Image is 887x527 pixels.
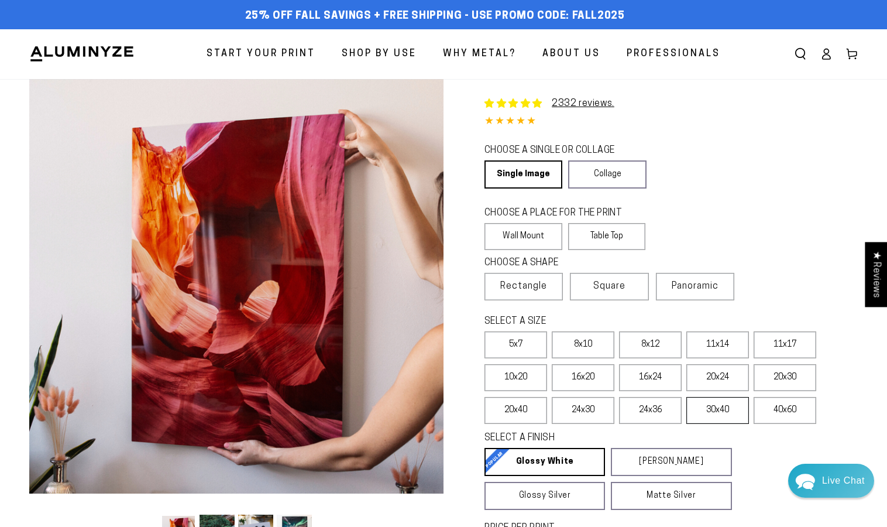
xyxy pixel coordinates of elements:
legend: CHOOSE A PLACE FOR THE PRINT [484,207,635,220]
div: Contact Us Directly [822,464,865,498]
span: Square [593,279,625,293]
summary: Search our site [788,41,813,67]
legend: CHOOSE A SHAPE [484,256,637,270]
a: Professionals [618,39,729,70]
label: 16x24 [619,364,682,391]
span: Start Your Print [207,46,315,63]
a: Start Your Print [198,39,324,70]
a: Collage [568,160,646,189]
span: Rectangle [500,279,547,293]
a: 2332 reviews. [552,99,614,108]
label: 8x12 [619,331,682,358]
label: Wall Mount [484,223,562,250]
label: 11x14 [686,331,749,358]
div: 4.85 out of 5.0 stars [484,114,858,131]
span: Panoramic [672,282,718,291]
label: 24x30 [552,397,614,424]
label: 24x36 [619,397,682,424]
label: 8x10 [552,331,614,358]
label: 11x17 [754,331,816,358]
span: Why Metal? [443,46,516,63]
a: Shop By Use [333,39,425,70]
span: Professionals [627,46,720,63]
label: 40x60 [754,397,816,424]
a: About Us [534,39,609,70]
label: 16x20 [552,364,614,391]
img: Aluminyze [29,45,135,63]
label: 20x24 [686,364,749,391]
span: Shop By Use [342,46,417,63]
a: Single Image [484,160,562,189]
label: 5x7 [484,331,547,358]
label: 20x30 [754,364,816,391]
span: About Us [542,46,600,63]
a: Glossy Silver [484,482,605,510]
label: Table Top [568,223,646,250]
a: Glossy White [484,448,605,476]
div: Chat widget toggle [788,464,874,498]
label: 30x40 [686,397,749,424]
legend: CHOOSE A SINGLE OR COLLAGE [484,144,635,158]
a: [PERSON_NAME] [611,448,731,476]
div: Click to open Judge.me floating reviews tab [865,242,887,307]
legend: SELECT A SIZE [484,315,704,328]
label: 20x40 [484,397,547,424]
label: 10x20 [484,364,547,391]
a: Why Metal? [434,39,525,70]
legend: SELECT A FINISH [484,432,704,445]
a: Matte Silver [611,482,731,510]
span: 25% off FALL Savings + Free Shipping - Use Promo Code: FALL2025 [245,10,625,23]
